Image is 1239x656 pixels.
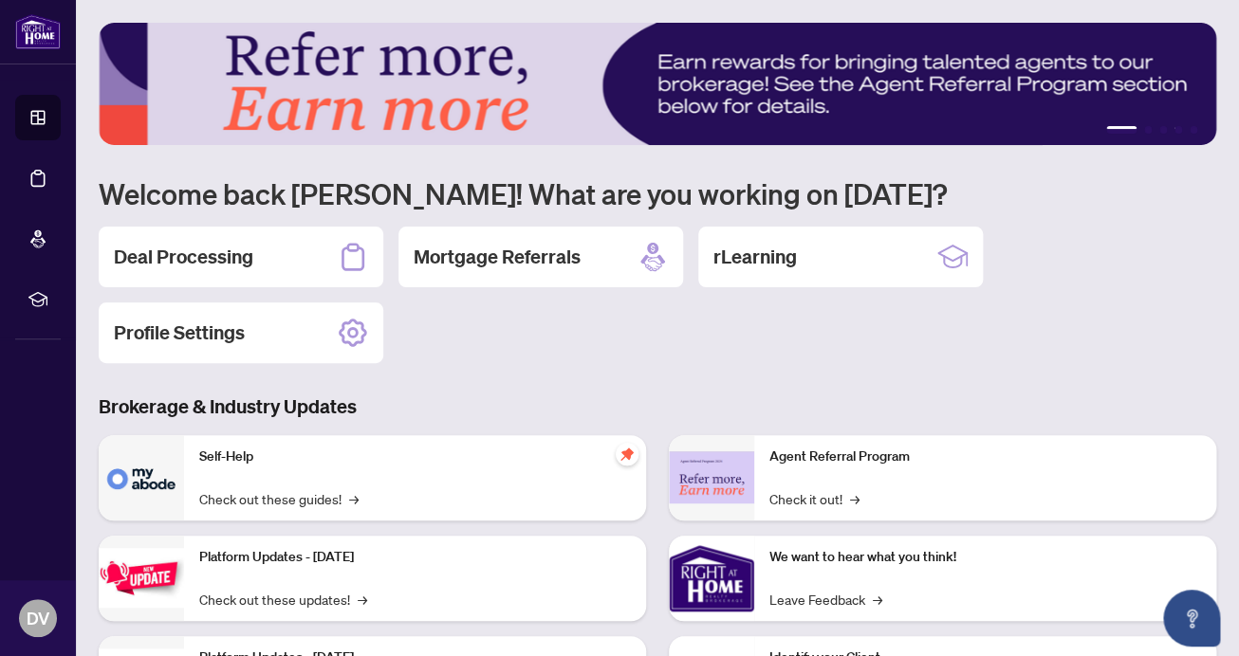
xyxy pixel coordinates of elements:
img: We want to hear what you think! [669,536,754,621]
h2: Deal Processing [114,244,253,270]
a: Check out these updates!→ [199,589,367,610]
h2: Mortgage Referrals [414,244,581,270]
button: 3 [1159,126,1167,134]
h2: rLearning [713,244,797,270]
img: Platform Updates - July 21, 2025 [99,548,184,608]
button: Open asap [1163,590,1220,647]
img: Self-Help [99,435,184,520]
button: 4 [1174,126,1182,134]
img: Slide 0 [99,23,1216,145]
p: We want to hear what you think! [769,547,1201,568]
span: DV [27,605,49,631]
span: → [850,488,860,509]
p: Platform Updates - [DATE] [199,547,631,568]
span: → [358,589,367,610]
h3: Brokerage & Industry Updates [99,393,1216,420]
p: Agent Referral Program [769,446,1201,467]
button: 1 [1106,126,1137,134]
button: 5 [1190,126,1197,134]
img: logo [15,14,61,49]
p: Self-Help [199,446,631,467]
a: Leave Feedback→ [769,589,882,610]
span: → [873,589,882,610]
span: pushpin [616,443,638,465]
a: Check out these guides!→ [199,488,359,509]
button: 2 [1144,126,1152,134]
a: Check it out!→ [769,488,860,509]
h2: Profile Settings [114,319,245,346]
img: Agent Referral Program [669,451,754,503]
span: → [349,488,359,509]
h1: Welcome back [PERSON_NAME]! What are you working on [DATE]? [99,175,1216,211]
